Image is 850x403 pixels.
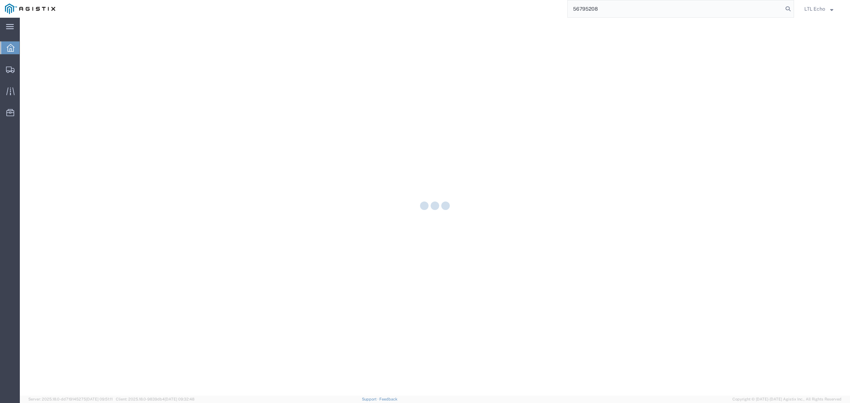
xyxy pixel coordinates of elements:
[732,396,841,402] span: Copyright © [DATE]-[DATE] Agistix Inc., All Rights Reserved
[568,0,783,17] input: Search for shipment number, reference number
[804,5,840,13] button: LTL Echo
[116,397,194,401] span: Client: 2025.18.0-9839db4
[165,397,194,401] span: [DATE] 09:32:48
[28,397,113,401] span: Server: 2025.18.0-dd719145275
[804,5,825,13] span: LTL Echo
[362,397,380,401] a: Support
[379,397,397,401] a: Feedback
[5,4,55,14] img: logo
[86,397,113,401] span: [DATE] 09:51:11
